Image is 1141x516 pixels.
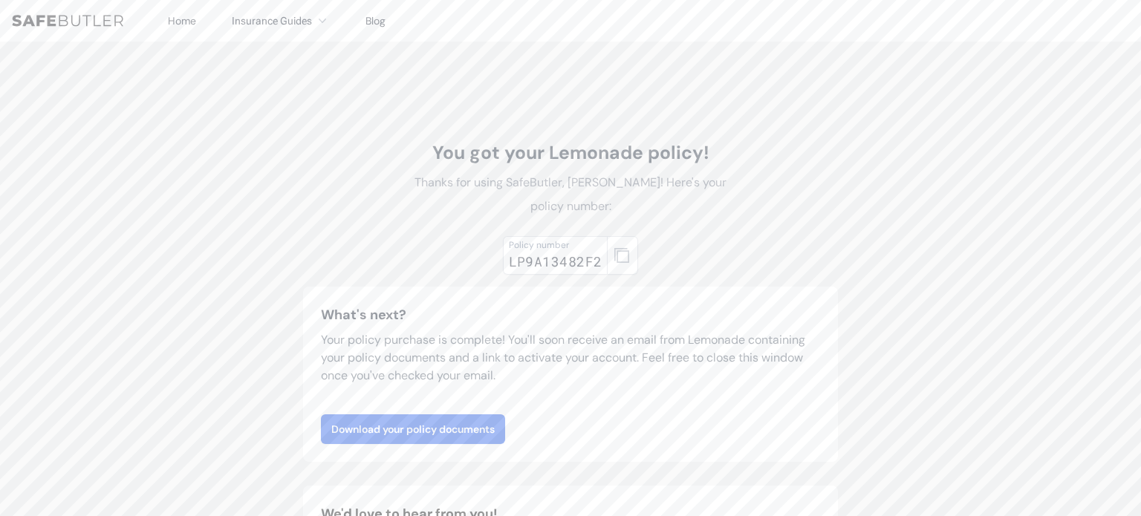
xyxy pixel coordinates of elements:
[509,251,602,272] div: LP9A13482F2
[404,141,737,165] h1: You got your Lemonade policy!
[365,14,386,27] a: Blog
[232,12,330,30] button: Insurance Guides
[321,331,820,385] p: Your policy purchase is complete! You'll soon receive an email from Lemonade containing your poli...
[321,304,820,325] h3: What's next?
[509,239,602,251] div: Policy number
[12,15,123,27] img: SafeButler Text Logo
[404,171,737,218] p: Thanks for using SafeButler, [PERSON_NAME]! Here's your policy number:
[168,14,196,27] a: Home
[321,414,505,444] a: Download your policy documents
